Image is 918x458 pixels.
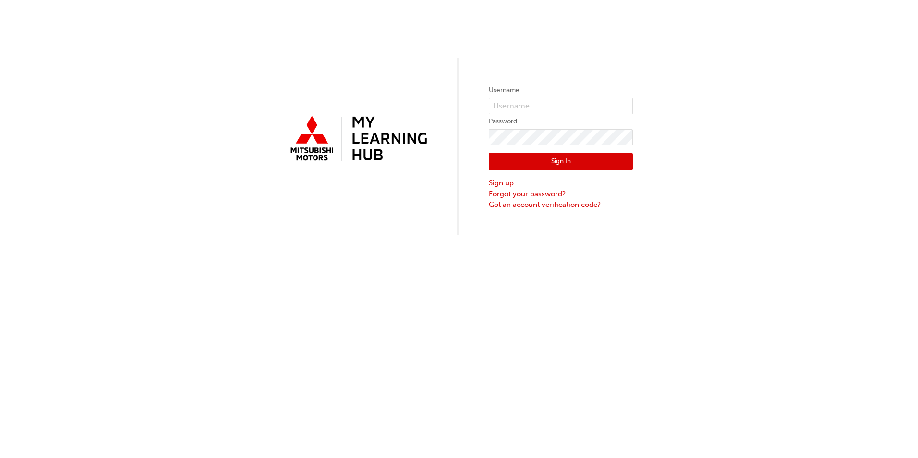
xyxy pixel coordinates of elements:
label: Password [489,116,633,127]
input: Username [489,98,633,114]
a: Got an account verification code? [489,199,633,210]
label: Username [489,84,633,96]
button: Sign In [489,153,633,171]
a: Sign up [489,178,633,189]
img: mmal [285,112,429,167]
a: Forgot your password? [489,189,633,200]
